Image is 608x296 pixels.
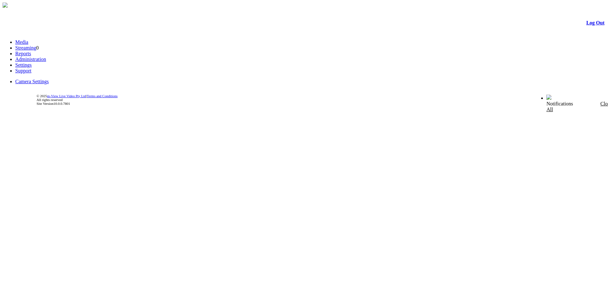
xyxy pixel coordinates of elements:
span: 0 [36,45,39,50]
span: 10.0.0.7801 [53,102,70,105]
a: Support [15,68,31,73]
div: Notifications [546,101,592,112]
div: Site Version [37,102,605,105]
img: arrow-3.png [3,3,8,8]
div: © 2025 | All rights reserved [37,94,605,105]
a: m-View Live Video Pty Ltd [47,94,86,98]
a: Administration [15,57,46,62]
a: Camera Settings [15,79,49,84]
a: Reports [15,51,31,56]
a: Settings [15,62,32,68]
a: Media [15,39,28,45]
img: bell24.png [546,95,551,100]
a: Log Out [586,20,605,25]
a: Streaming [15,45,36,50]
span: Welcome, Orgil Tsogoo (Administrator) [467,95,534,100]
a: Terms and Conditions [87,94,118,98]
